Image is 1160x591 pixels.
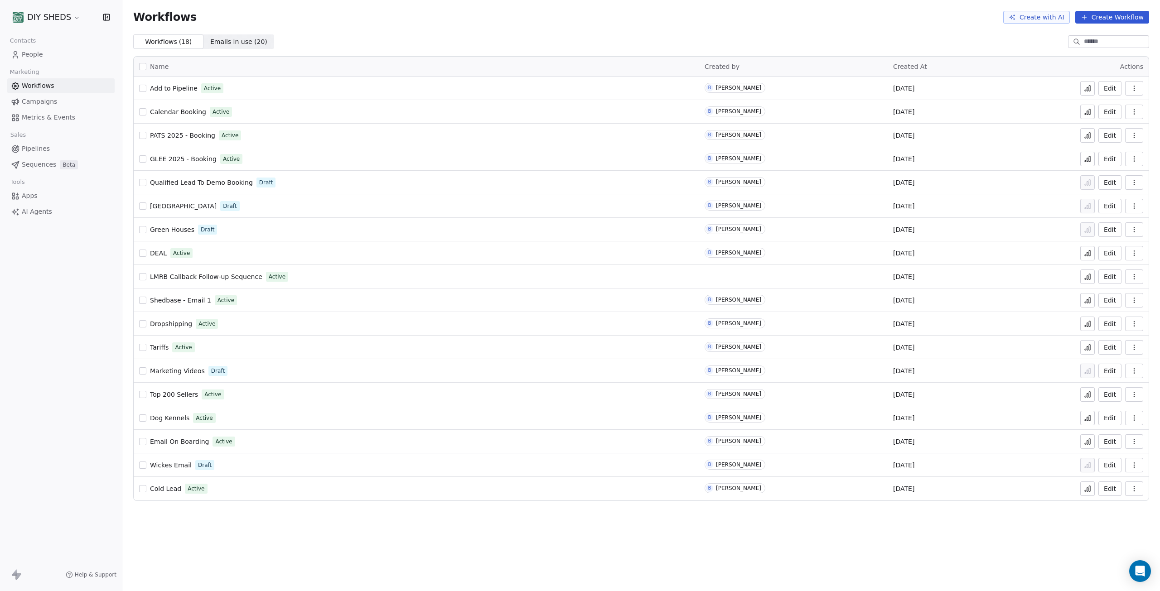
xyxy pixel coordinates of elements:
span: Add to Pipeline [150,85,198,92]
button: Edit [1098,458,1121,472]
button: DIY SHEDS [11,10,82,25]
span: Active [204,84,221,92]
div: [PERSON_NAME] [716,132,761,138]
span: [DATE] [893,437,914,446]
div: [PERSON_NAME] [716,320,761,327]
span: [DATE] [893,296,914,305]
button: Edit [1098,434,1121,449]
a: Dropshipping [150,319,192,328]
span: [DATE] [893,249,914,258]
span: Tools [6,175,29,189]
div: [PERSON_NAME] [716,108,761,115]
span: Draft [259,178,273,187]
a: Edit [1098,81,1121,96]
span: Draft [201,226,214,234]
a: Green Houses [150,225,194,234]
span: Workflows [22,81,54,91]
div: B [708,155,711,162]
span: DIY SHEDS [27,11,71,23]
div: [PERSON_NAME] [716,414,761,421]
span: [DATE] [893,154,914,163]
button: Create with AI [1003,11,1070,24]
a: Apps [7,188,115,203]
span: [GEOGRAPHIC_DATA] [150,202,217,210]
span: Metrics & Events [22,113,75,122]
div: B [708,461,711,468]
a: Edit [1098,246,1121,260]
button: Edit [1098,152,1121,166]
a: Pipelines [7,141,115,156]
span: Help & Support [75,571,116,578]
a: Edit [1098,411,1121,425]
span: LMRB Callback Follow-up Sequence [150,273,262,280]
div: [PERSON_NAME] [716,461,761,468]
a: Edit [1098,481,1121,496]
span: Email On Boarding [150,438,209,445]
span: Draft [223,202,237,210]
button: Edit [1098,364,1121,378]
div: B [708,367,711,374]
div: [PERSON_NAME] [716,485,761,491]
span: Dropshipping [150,320,192,327]
div: B [708,108,711,115]
a: Dog Kennels [150,413,189,423]
span: PATS 2025 - Booking [150,132,215,139]
button: Create Workflow [1075,11,1149,24]
a: Cold Lead [150,484,181,493]
span: Sales [6,128,30,142]
div: [PERSON_NAME] [716,367,761,374]
span: Dog Kennels [150,414,189,422]
span: [DATE] [893,319,914,328]
span: [DATE] [893,202,914,211]
span: [DATE] [893,461,914,470]
button: Edit [1098,269,1121,284]
span: Active [175,343,192,351]
a: Tariffs [150,343,169,352]
span: [DATE] [893,366,914,375]
a: PATS 2025 - Booking [150,131,215,140]
div: [PERSON_NAME] [716,438,761,444]
div: [PERSON_NAME] [716,297,761,303]
a: Qualified Lead To Demo Booking [150,178,253,187]
span: Draft [198,461,212,469]
div: B [708,84,711,91]
a: Workflows [7,78,115,93]
span: Cold Lead [150,485,181,492]
span: [DATE] [893,131,914,140]
div: B [708,390,711,398]
div: B [708,249,711,256]
span: DEAL [150,250,167,257]
a: Edit [1098,105,1121,119]
a: SequencesBeta [7,157,115,172]
span: Campaigns [22,97,57,106]
div: Open Intercom Messenger [1129,560,1151,582]
span: Active [198,320,215,328]
span: Marketing Videos [150,367,205,375]
a: Edit [1098,293,1121,308]
a: Edit [1098,128,1121,143]
span: People [22,50,43,59]
div: B [708,437,711,445]
span: [DATE] [893,107,914,116]
span: Beta [60,160,78,169]
div: B [708,485,711,492]
div: B [708,131,711,139]
span: [DATE] [893,272,914,281]
div: B [708,202,711,209]
span: Created by [705,63,739,70]
span: Name [150,62,169,72]
div: [PERSON_NAME] [716,202,761,209]
button: Edit [1098,340,1121,355]
span: Active [223,155,240,163]
span: Workflows [133,11,197,24]
img: shedsdiy.jpg [13,12,24,23]
span: Active [213,108,229,116]
span: [DATE] [893,343,914,352]
a: Shedbase - Email 1 [150,296,211,305]
span: [DATE] [893,390,914,399]
button: Edit [1098,175,1121,190]
div: B [708,343,711,351]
